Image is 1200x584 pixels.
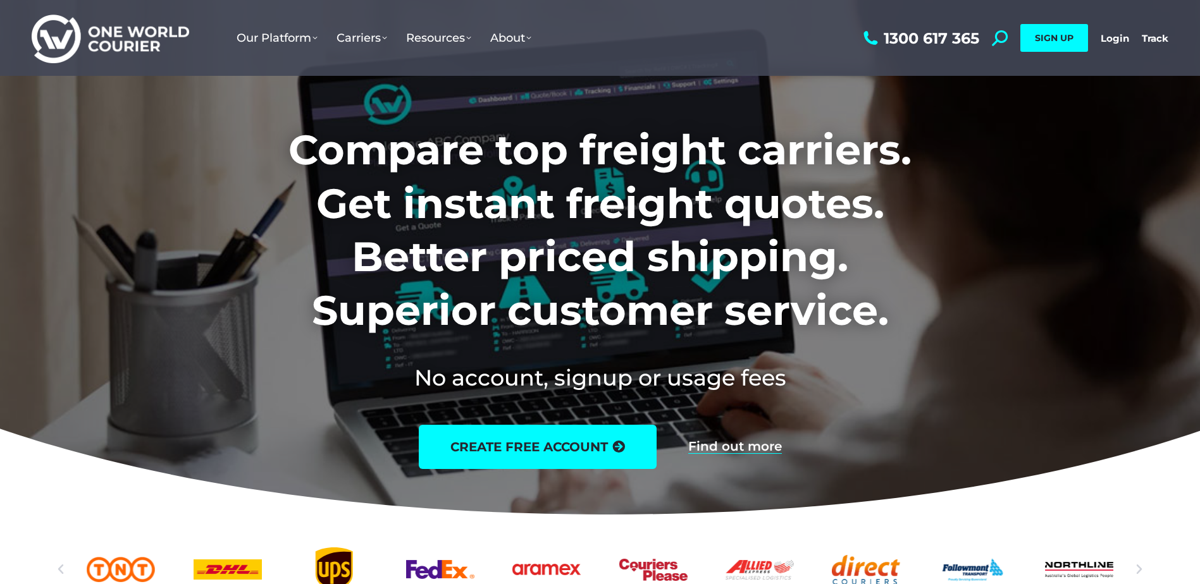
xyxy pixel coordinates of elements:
a: 1300 617 365 [860,30,979,46]
span: Carriers [337,31,387,45]
a: create free account [419,425,657,469]
a: Resources [397,18,481,58]
span: About [490,31,531,45]
a: About [481,18,541,58]
a: Login [1101,32,1129,44]
a: Find out more [688,440,782,454]
span: Our Platform [237,31,318,45]
a: SIGN UP [1020,24,1088,52]
span: SIGN UP [1035,32,1073,44]
a: Track [1142,32,1168,44]
h2: No account, signup or usage fees [205,362,995,393]
h1: Compare top freight carriers. Get instant freight quotes. Better priced shipping. Superior custom... [205,123,995,337]
a: Our Platform [227,18,327,58]
img: One World Courier [32,13,189,64]
a: Carriers [327,18,397,58]
span: Resources [406,31,471,45]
